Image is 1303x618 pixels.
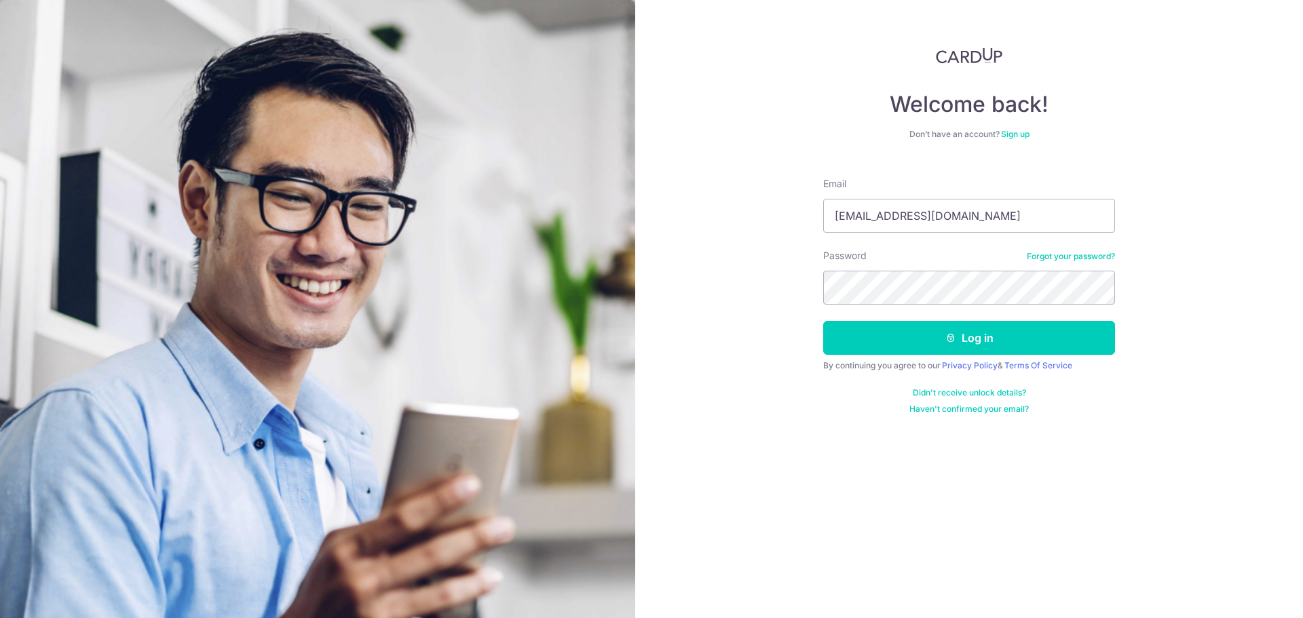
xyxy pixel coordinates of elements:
[823,321,1115,355] button: Log in
[936,47,1002,64] img: CardUp Logo
[823,129,1115,140] div: Don’t have an account?
[913,387,1026,398] a: Didn't receive unlock details?
[909,404,1029,414] a: Haven't confirmed your email?
[823,199,1115,233] input: Enter your Email
[1004,360,1072,370] a: Terms Of Service
[1001,129,1030,139] a: Sign up
[823,249,867,263] label: Password
[1027,251,1115,262] a: Forgot your password?
[942,360,998,370] a: Privacy Policy
[823,91,1115,118] h4: Welcome back!
[823,177,846,191] label: Email
[823,360,1115,371] div: By continuing you agree to our &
